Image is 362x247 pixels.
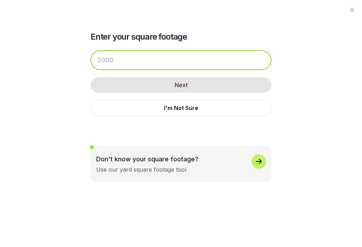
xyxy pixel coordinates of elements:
p: Don't know your square footage? [96,154,198,164]
input: 2000 [90,50,271,70]
button: Don't know your square footage?Use our yard square footage tool [90,146,271,182]
button: I'm Not Sure [90,100,271,116]
h2: Enter your square footage [90,31,271,42]
button: Next [90,77,271,93]
div: Use our yard square footage tool [96,165,186,174]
